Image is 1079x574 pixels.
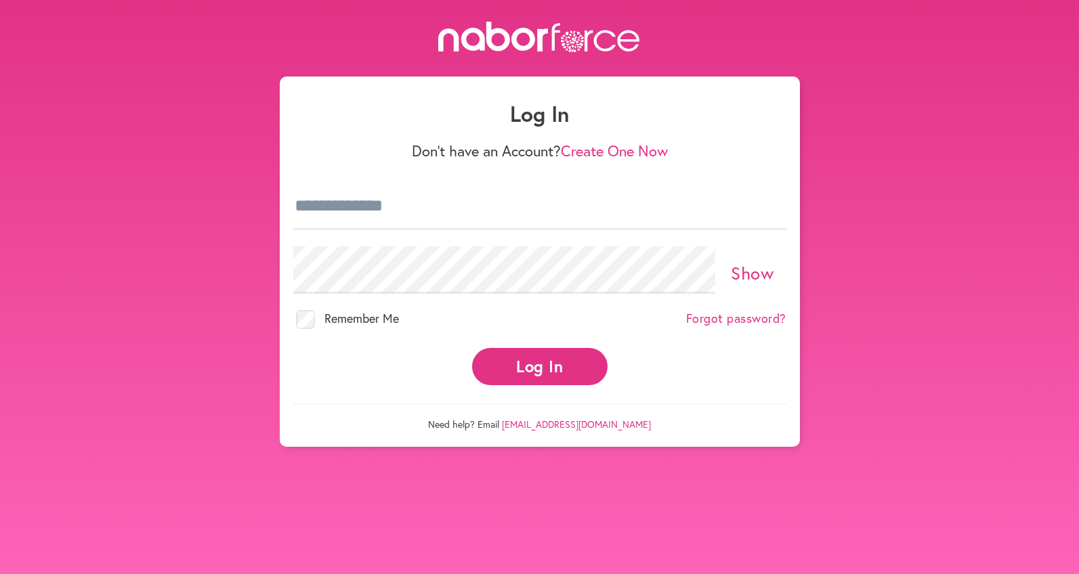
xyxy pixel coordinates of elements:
h1: Log In [293,101,786,127]
button: Log In [472,348,608,385]
a: Create One Now [561,141,668,160]
a: [EMAIL_ADDRESS][DOMAIN_NAME] [502,418,651,430]
p: Need help? Email [293,403,786,430]
a: Forgot password? [686,311,786,326]
span: Remember Me [324,310,399,326]
p: Don't have an Account? [293,142,786,160]
a: Show [731,261,774,284]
